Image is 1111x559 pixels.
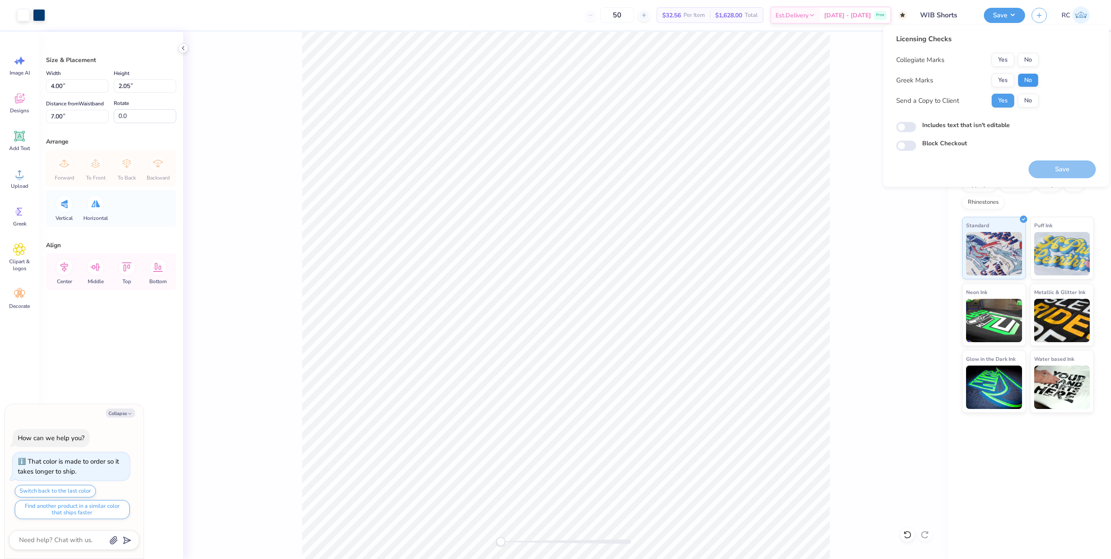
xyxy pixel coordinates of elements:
span: Top [122,278,131,285]
div: Collegiate Marks [896,55,944,65]
span: [DATE] - [DATE] [824,11,871,20]
button: No [1018,53,1039,67]
img: Metallic & Glitter Ink [1034,299,1090,342]
div: Size & Placement [46,56,176,65]
input: – – [600,7,634,23]
div: Accessibility label [496,537,505,546]
button: Switch back to the last color [15,485,96,497]
span: Puff Ink [1034,221,1052,230]
span: Glow in the Dark Ink [966,354,1016,363]
span: Designs [10,107,29,114]
div: How can we help you? [18,434,85,442]
button: Collapse [106,409,135,418]
div: Align [46,241,176,250]
label: Distance from Waistband [46,98,104,109]
span: Upload [11,183,28,190]
span: Est. Delivery [776,11,809,20]
img: Standard [966,232,1022,275]
div: Send a Copy to Client [896,96,959,106]
div: Greek Marks [896,75,933,85]
span: Decorate [9,303,30,310]
div: Licensing Checks [896,34,1039,44]
label: Height [114,68,129,78]
span: Metallic & Glitter Ink [1034,288,1085,297]
label: Includes text that isn't editable [922,121,1010,130]
span: Greek [13,220,26,227]
a: RC [1058,7,1094,24]
span: Middle [88,278,104,285]
span: Bottom [149,278,167,285]
label: Width [46,68,61,78]
span: $1,628.00 [715,11,742,20]
button: Yes [992,73,1014,87]
span: Per Item [684,11,705,20]
img: Water based Ink [1034,366,1090,409]
button: Save [984,8,1025,23]
span: $32.56 [662,11,681,20]
div: Arrange [46,137,176,146]
span: Standard [966,221,989,230]
span: Free [876,12,884,18]
div: Rhinestones [962,196,1004,209]
span: Center [57,278,72,285]
button: Find another product in a similar color that ships faster [15,500,130,519]
span: RC [1062,10,1070,20]
label: Block Checkout [922,139,967,148]
img: Rio Cabojoc [1072,7,1090,24]
button: Yes [992,53,1014,67]
span: Total [745,11,758,20]
span: Image AI [10,69,30,76]
img: Puff Ink [1034,232,1090,275]
span: Vertical [56,215,73,222]
span: Water based Ink [1034,354,1074,363]
span: Neon Ink [966,288,987,297]
label: Rotate [114,98,129,108]
span: Add Text [9,145,30,152]
button: No [1018,73,1039,87]
img: Neon Ink [966,299,1022,342]
button: Yes [992,94,1014,108]
span: Horizontal [83,215,108,222]
img: Glow in the Dark Ink [966,366,1022,409]
span: Clipart & logos [5,258,34,272]
div: That color is made to order so it takes longer to ship. [18,457,119,476]
input: Untitled Design [914,7,977,24]
button: No [1018,94,1039,108]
